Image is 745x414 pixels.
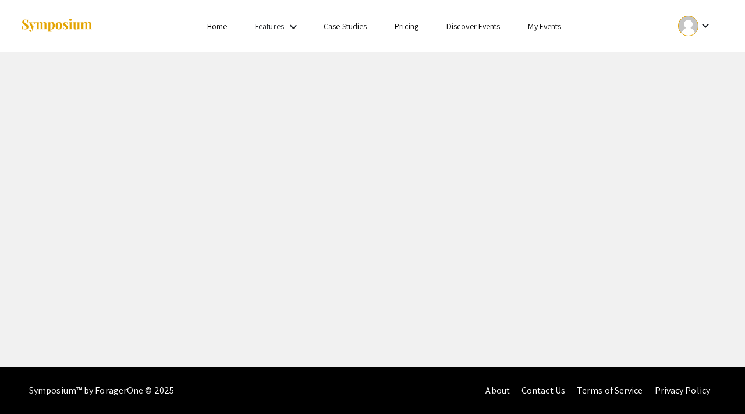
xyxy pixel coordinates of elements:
[29,367,174,414] div: Symposium™ by ForagerOne © 2025
[446,21,501,31] a: Discover Events
[9,362,49,405] iframe: Chat
[655,384,710,397] a: Privacy Policy
[207,21,227,31] a: Home
[20,18,93,34] img: Symposium by ForagerOne
[521,384,565,397] a: Contact Us
[485,384,510,397] a: About
[698,19,712,33] mat-icon: Expand account dropdown
[286,20,300,34] mat-icon: Expand Features list
[666,13,725,39] button: Expand account dropdown
[255,21,284,31] a: Features
[324,21,367,31] a: Case Studies
[577,384,643,397] a: Terms of Service
[395,21,418,31] a: Pricing
[528,21,561,31] a: My Events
